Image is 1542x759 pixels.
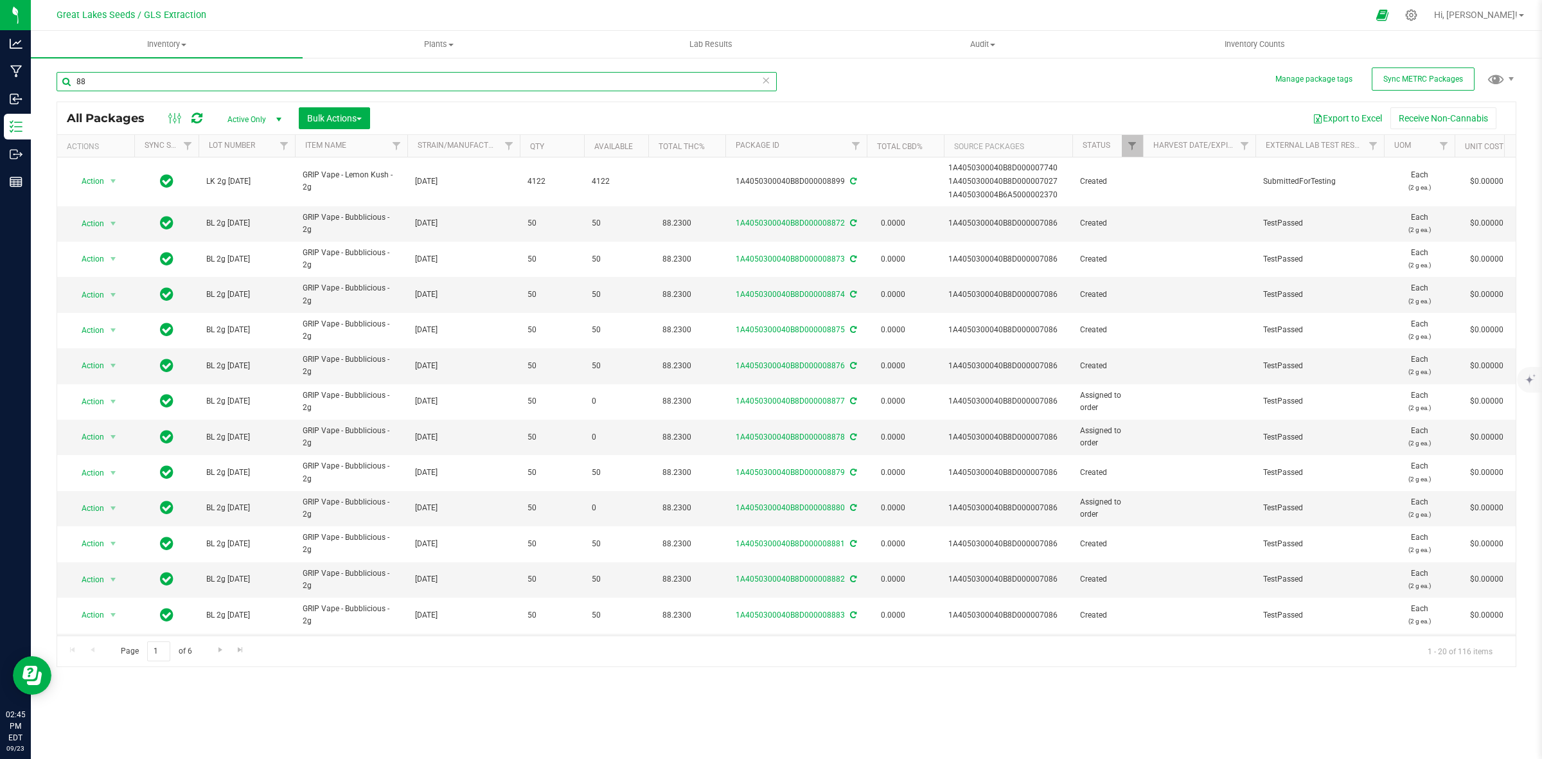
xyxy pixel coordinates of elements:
[948,189,1068,201] div: Value 3: 1A405030004B6A5000002370
[303,353,400,378] span: GRIP Vape - Bubblicious - 2g
[592,324,641,336] span: 50
[1455,206,1519,242] td: $0.00000
[1455,348,1519,384] td: $0.00000
[206,431,287,443] span: BL 2g [DATE]
[1455,634,1519,669] td: $0.00000
[1392,247,1447,271] span: Each
[1080,253,1135,265] span: Created
[303,318,400,343] span: GRIP Vape - Bubblicious - 2g
[1083,141,1110,150] a: Status
[303,247,400,271] span: GRIP Vape - Bubblicious - 2g
[1263,324,1376,336] span: TestPassed
[415,609,512,621] span: [DATE]
[105,250,121,268] span: select
[303,31,574,58] a: Plants
[1119,31,1390,58] a: Inventory Counts
[160,172,173,190] span: In Sync
[206,609,287,621] span: BL 2g [DATE]
[592,573,641,585] span: 50
[592,538,641,550] span: 50
[160,321,173,339] span: In Sync
[206,360,287,372] span: BL 2g [DATE]
[1390,107,1496,129] button: Receive Non-Cannabis
[1392,603,1447,627] span: Each
[1392,460,1447,485] span: Each
[948,289,1068,301] div: Value 1: 1A4050300040B8D000007086
[527,360,576,372] span: 50
[948,175,1068,188] div: Value 2: 1A4050300040B8D000007027
[847,31,1119,58] a: Audit
[659,142,705,151] a: Total THC%
[70,571,105,589] span: Action
[1392,259,1447,271] p: (2 g ea.)
[1266,141,1367,150] a: External Lab Test Result
[736,219,845,228] a: 1A4050300040B8D000008872
[736,254,845,263] a: 1A4050300040B8D000008873
[13,656,51,695] iframe: Resource center
[874,357,912,375] span: 0.0000
[206,253,287,265] span: BL 2g [DATE]
[206,538,287,550] span: BL 2g [DATE]
[1392,224,1447,236] p: (2 g ea.)
[656,392,698,411] span: 88.2300
[847,39,1118,50] span: Audit
[415,324,512,336] span: [DATE]
[31,39,303,50] span: Inventory
[1080,217,1135,229] span: Created
[105,428,121,446] span: select
[736,539,845,548] a: 1A4050300040B8D000008881
[110,641,202,661] span: Page of 6
[105,393,121,411] span: select
[303,496,400,521] span: GRIP Vape - Bubblicious - 2g
[1080,496,1135,521] span: Assigned to order
[736,433,845,442] a: 1A4050300040B8D000008878
[305,141,346,150] a: Item Name
[303,425,400,449] span: GRIP Vape - Bubblicious - 2g
[1392,318,1447,343] span: Each
[874,535,912,553] span: 0.0000
[70,321,105,339] span: Action
[736,325,845,334] a: 1A4050300040B8D000008875
[160,463,173,481] span: In Sync
[1392,169,1447,193] span: Each
[1434,10,1518,20] span: Hi, [PERSON_NAME]!
[527,538,576,550] span: 50
[1080,609,1135,621] span: Created
[1263,573,1376,585] span: TestPassed
[70,393,105,411] span: Action
[1455,455,1519,490] td: $0.00000
[656,535,698,553] span: 88.2300
[1392,211,1447,236] span: Each
[848,433,856,442] span: Sync from Compliance System
[1080,538,1135,550] span: Created
[592,253,641,265] span: 50
[10,120,22,133] inline-svg: Inventory
[1263,395,1376,407] span: TestPassed
[160,428,173,446] span: In Sync
[105,464,121,482] span: select
[592,467,641,479] span: 50
[874,214,912,233] span: 0.0000
[1392,181,1447,193] p: (2 g ea.)
[1392,402,1447,414] p: (2 g ea.)
[303,460,400,485] span: GRIP Vape - Bubblicious - 2g
[209,141,255,150] a: Lot Number
[1153,141,1254,150] a: Harvest Date/Expiration
[874,463,912,482] span: 0.0000
[160,535,173,553] span: In Sync
[1080,360,1135,372] span: Created
[948,395,1068,407] div: Value 1: 1A4050300040B8D000007086
[527,502,576,514] span: 50
[303,169,400,193] span: GRIP Vape - Lemon Kush - 2g
[592,502,641,514] span: 0
[1392,567,1447,592] span: Each
[1080,467,1135,479] span: Created
[206,217,287,229] span: BL 2g [DATE]
[846,135,867,157] a: Filter
[874,392,912,411] span: 0.0000
[1417,641,1503,661] span: 1 - 20 of 116 items
[57,10,206,21] span: Great Lakes Seeds / GLS Extraction
[160,606,173,624] span: In Sync
[1392,508,1447,521] p: (2 g ea.)
[527,395,576,407] span: 50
